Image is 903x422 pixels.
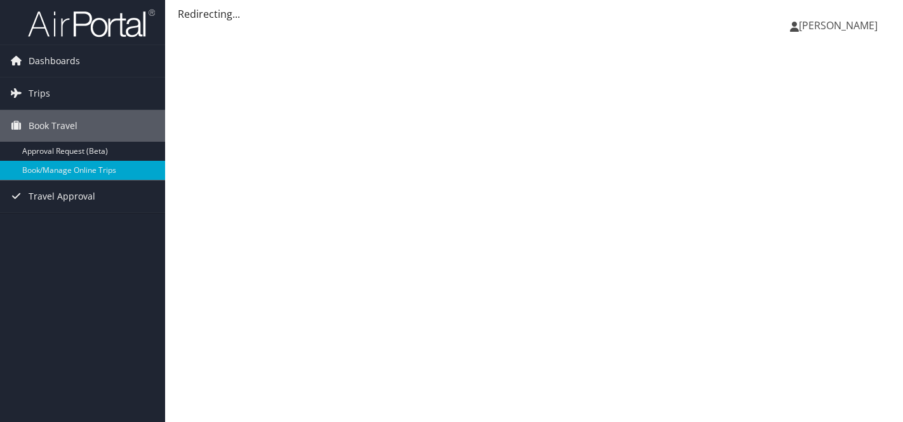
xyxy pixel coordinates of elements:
span: Travel Approval [29,180,95,212]
a: [PERSON_NAME] [790,6,890,44]
span: [PERSON_NAME] [799,18,878,32]
div: Redirecting... [178,6,890,22]
span: Trips [29,78,50,109]
span: Book Travel [29,110,77,142]
span: Dashboards [29,45,80,77]
img: airportal-logo.png [28,8,155,38]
